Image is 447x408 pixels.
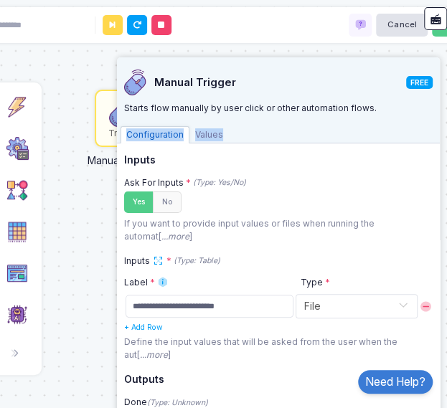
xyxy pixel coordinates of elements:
img: category-v2.png [6,303,29,326]
div: Label [124,276,288,289]
span: FREE [406,76,433,89]
a: Need Help? [358,370,433,394]
h5: Inputs [124,154,433,166]
button: No [153,191,182,214]
img: manual.png [109,98,138,127]
img: category.png [6,220,29,243]
p: If you want to provide input values or files when running the automat[ ] [124,217,433,243]
img: category-v1.png [6,262,29,285]
i: ...more [140,349,168,360]
span: Values [189,126,229,143]
span: Configuration [121,126,189,143]
i: (Type: Table) [174,255,220,267]
p: Starts flow manually by user click or other automation flows. [124,102,433,115]
div: Inputs [124,255,220,267]
img: manual.png [124,70,150,95]
button: Cancel [376,14,428,37]
i: (Type: Yes/No) [193,177,246,189]
div: Trigger [108,127,139,140]
button: Yes [124,191,154,214]
div: Ask For Inputs [124,176,246,189]
a: + Add Row [124,323,163,332]
img: trigger.png [6,95,29,118]
span: Manual Trigger [154,76,406,89]
i: (Type: Unknown) [147,398,208,407]
p: Define the input values that will be asked from the user when the aut[ ] [124,336,433,361]
div: Type [301,276,412,289]
i: ...more [161,231,189,242]
div: Manual Trigger [62,146,184,168]
h5: Outputs [124,374,433,386]
img: settings.png [6,137,29,160]
img: flow-v1.png [6,179,29,201]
